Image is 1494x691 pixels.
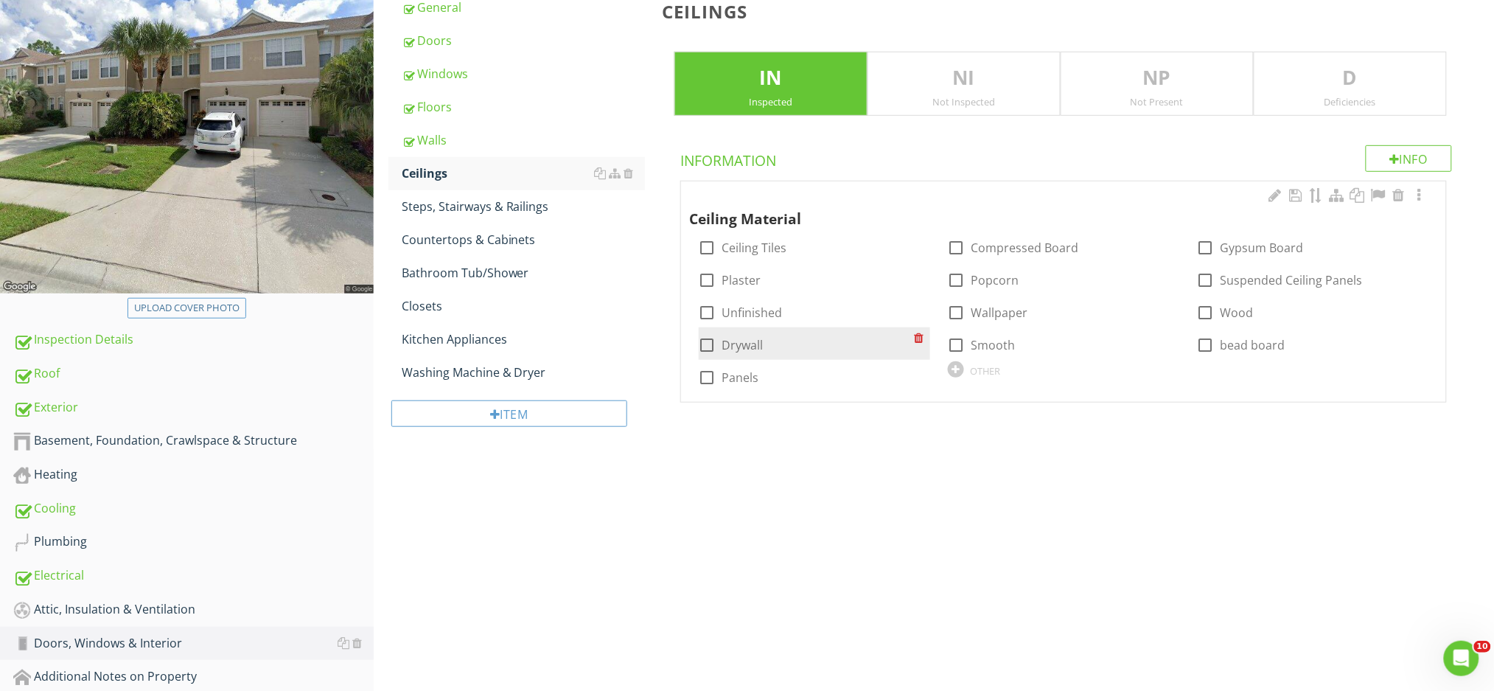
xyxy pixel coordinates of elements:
[13,532,374,552] div: Plumbing
[402,364,645,381] div: Washing Machine & Dryer
[128,298,246,319] button: Upload cover photo
[722,273,761,288] label: Plaster
[13,364,374,383] div: Roof
[402,231,645,249] div: Countertops & Cabinets
[868,63,1060,93] p: NI
[402,131,645,149] div: Walls
[971,338,1016,353] label: Smooth
[402,198,645,215] div: Steps, Stairways & Railings
[971,273,1019,288] label: Popcorn
[13,499,374,518] div: Cooling
[13,600,374,619] div: Attic, Insulation & Ventilation
[1366,145,1453,172] div: Info
[13,634,374,653] div: Doors, Windows & Interior
[13,566,374,586] div: Electrical
[402,164,645,182] div: Ceilings
[681,145,1452,170] h4: Information
[1221,240,1304,255] label: Gypsum Board
[134,301,240,316] div: Upload cover photo
[13,465,374,485] div: Heating
[971,240,1079,255] label: Compressed Board
[1221,305,1254,320] label: Wood
[675,63,867,93] p: IN
[1444,641,1479,676] iframe: Intercom live chat
[1061,63,1253,93] p: NP
[1254,63,1446,93] p: D
[13,398,374,417] div: Exterior
[391,400,627,427] div: Item
[868,96,1060,108] div: Not Inspected
[402,32,645,49] div: Doors
[971,305,1028,320] label: Wallpaper
[13,330,374,350] div: Inspection Details
[663,1,1470,21] h3: Ceilings
[13,431,374,451] div: Basement, Foundation, Crawlspace & Structure
[1221,273,1363,288] label: Suspended Ceiling Panels
[402,264,645,282] div: Bathroom Tub/Shower
[675,96,867,108] div: Inspected
[1254,96,1446,108] div: Deficiencies
[402,98,645,116] div: Floors
[402,65,645,83] div: Windows
[402,297,645,315] div: Closets
[690,187,1400,230] div: Ceiling Material
[722,240,787,255] label: Ceiling Tiles
[402,330,645,348] div: Kitchen Appliances
[722,338,764,353] label: Drywall
[1221,338,1285,353] label: bead board
[722,305,783,320] label: Unfinished
[13,667,374,687] div: Additional Notes on Property
[971,365,1001,377] div: OTHER
[722,370,759,385] label: Panels
[1474,641,1491,653] span: 10
[1061,96,1253,108] div: Not Present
